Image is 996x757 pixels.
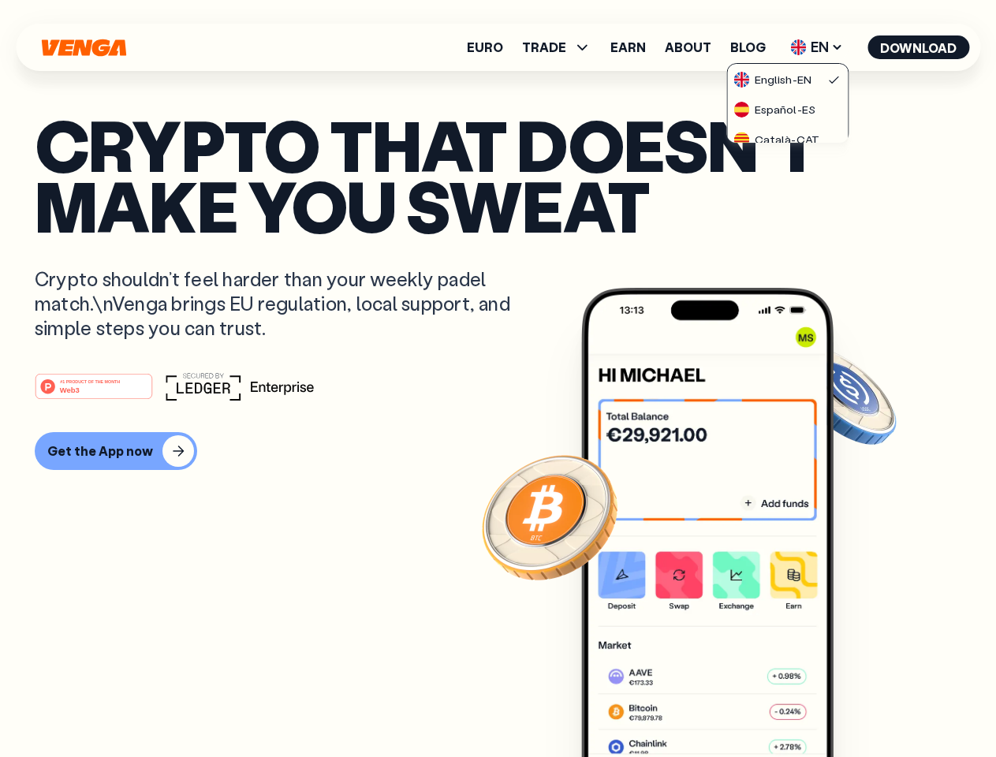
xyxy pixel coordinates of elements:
p: Crypto shouldn’t feel harder than your weekly padel match.\nVenga brings EU regulation, local sup... [35,267,533,341]
tspan: #1 PRODUCT OF THE MONTH [60,378,120,383]
a: About [665,41,711,54]
button: Get the App now [35,432,197,470]
button: Download [867,35,969,59]
div: English - EN [734,72,811,88]
a: flag-ukEnglish-EN [728,64,848,94]
img: Bitcoin [479,446,621,587]
a: flag-catCatalà-CAT [728,124,848,154]
svg: Home [39,39,128,57]
span: EN [785,35,849,60]
div: Català - CAT [734,132,819,147]
img: flag-uk [790,39,806,55]
img: flag-uk [734,72,750,88]
span: TRADE [522,38,591,57]
a: Blog [730,41,766,54]
a: Earn [610,41,646,54]
div: Español - ES [734,102,815,117]
img: USDC coin [786,339,900,453]
a: Euro [467,41,503,54]
span: TRADE [522,41,566,54]
a: Get the App now [35,432,961,470]
img: flag-es [734,102,750,117]
tspan: Web3 [60,385,80,393]
div: Get the App now [47,443,153,459]
p: Crypto that doesn’t make you sweat [35,114,961,235]
img: flag-cat [734,132,750,147]
a: #1 PRODUCT OF THE MONTHWeb3 [35,382,153,403]
a: flag-esEspañol-ES [728,94,848,124]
